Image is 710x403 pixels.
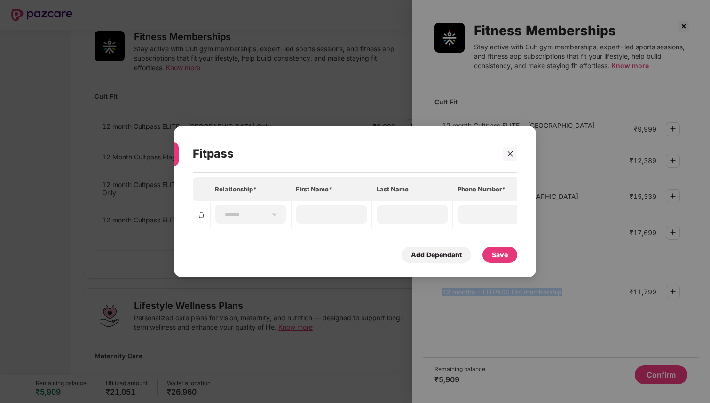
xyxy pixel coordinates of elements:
[193,135,490,172] div: Fitpass
[507,150,513,157] span: close
[291,177,372,201] th: First Name*
[372,177,453,201] th: Last Name
[453,177,534,201] th: Phone Number*
[197,211,205,219] img: svg+xml;base64,PHN2ZyBpZD0iRGVsZXRlLTMyeDMyIiB4bWxucz0iaHR0cDovL3d3dy53My5vcmcvMjAwMC9zdmciIHdpZH...
[492,250,508,260] div: Save
[210,177,291,201] th: Relationship*
[411,250,462,260] div: Add Dependant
